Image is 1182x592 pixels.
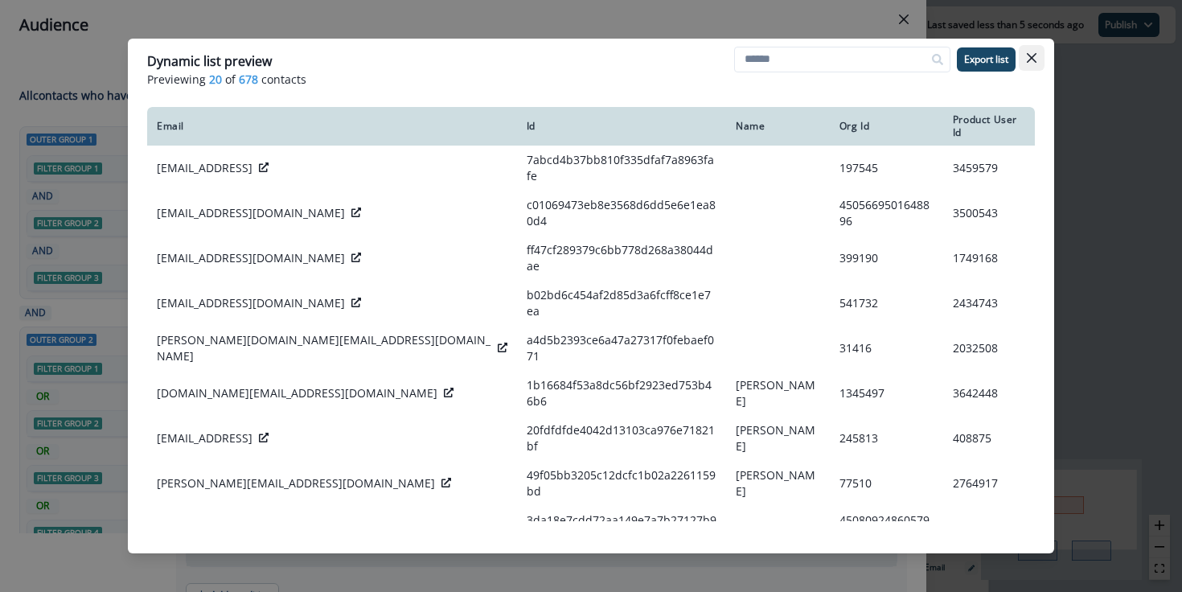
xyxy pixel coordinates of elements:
td: b02bd6c454af2d85d3a6fcff8ce1e7ea [517,281,727,326]
p: [EMAIL_ADDRESS] [157,430,252,446]
td: 3444558 [943,506,1035,551]
td: 1b16684f53a8dc56bf2923ed753b46b6 [517,371,727,416]
td: 541732 [830,281,943,326]
td: 3da18e7cdd72aa149e7a7b27127b9e37 [517,506,727,551]
td: [PERSON_NAME] [726,416,829,461]
p: [EMAIL_ADDRESS][DOMAIN_NAME] [157,250,345,266]
p: [EMAIL_ADDRESS][DOMAIN_NAME] [157,295,345,311]
div: Org Id [839,120,934,133]
div: Id [527,120,717,133]
td: 4505669501648896 [830,191,943,236]
p: [PERSON_NAME][DOMAIN_NAME][EMAIL_ADDRESS][DOMAIN_NAME] [157,332,491,364]
td: a4d5b2393ce6a47a27317f0febaef071 [517,326,727,371]
td: 3642448 [943,371,1035,416]
td: 245813 [830,416,943,461]
td: [PERSON_NAME] [726,371,829,416]
td: 197545 [830,146,943,191]
div: Email [157,120,507,133]
td: 7abcd4b37bb810f335dfaf7a8963fafe [517,146,727,191]
td: 2032508 [943,326,1035,371]
p: [PERSON_NAME][EMAIL_ADDRESS][DOMAIN_NAME] [157,475,435,491]
td: [PERSON_NAME] [726,461,829,506]
button: Close [1019,45,1045,71]
td: 77510 [830,461,943,506]
td: 4508092486057984 [830,506,943,551]
p: Dynamic list preview [147,51,272,71]
td: 2764917 [943,461,1035,506]
td: 20fdfdfde4042d13103ca976e71821bf [517,416,727,461]
td: 1749168 [943,236,1035,281]
td: 31416 [830,326,943,371]
p: [DOMAIN_NAME][EMAIL_ADDRESS][DOMAIN_NAME] [157,385,437,401]
td: c01069473eb8e3568d6dd5e6e1ea80d4 [517,191,727,236]
p: Previewing of contacts [147,71,1035,88]
p: Export list [964,54,1008,65]
td: ff47cf289379c6bb778d268a38044dae [517,236,727,281]
td: 2434743 [943,281,1035,326]
p: [EMAIL_ADDRESS][DOMAIN_NAME] [157,205,345,221]
td: 408875 [943,416,1035,461]
span: 20 [209,71,222,88]
td: 399190 [830,236,943,281]
td: 3500543 [943,191,1035,236]
td: 3459579 [943,146,1035,191]
div: Name [736,120,819,133]
td: 1345497 [830,371,943,416]
td: 49f05bb3205c12dcfc1b02a2261159bd [517,461,727,506]
div: Product User Id [953,113,1025,139]
button: Export list [957,47,1016,72]
span: 678 [239,71,258,88]
p: [EMAIL_ADDRESS] [157,160,252,176]
p: [EMAIL_ADDRESS] [157,520,252,536]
